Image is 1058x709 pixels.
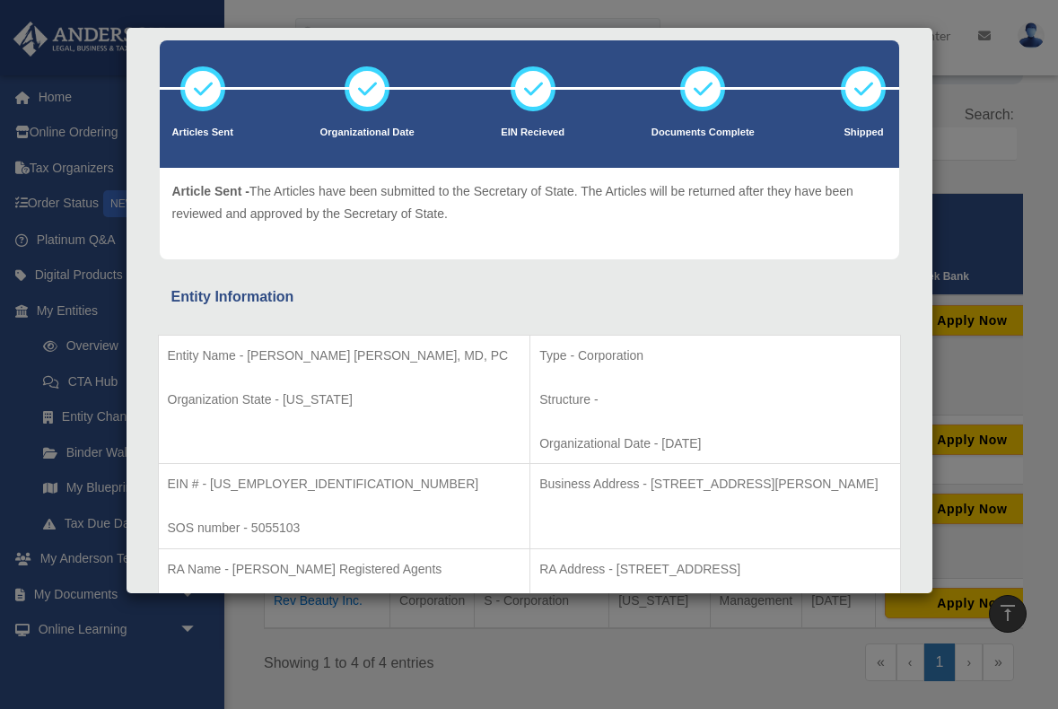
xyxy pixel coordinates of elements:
[172,124,233,142] p: Articles Sent
[501,124,564,142] p: EIN Recieved
[539,389,890,411] p: Structure -
[539,433,890,455] p: Organizational Date - [DATE]
[172,180,887,224] p: The Articles have been submitted to the Secretary of State. The Articles will be returned after t...
[168,517,521,539] p: SOS number - 5055103
[539,345,890,367] p: Type - Corporation
[168,558,521,581] p: RA Name - [PERSON_NAME] Registered Agents
[168,389,521,411] p: Organization State - [US_STATE]
[168,473,521,495] p: EIN # - [US_EMPLOYER_IDENTIFICATION_NUMBER]
[841,124,886,142] p: Shipped
[651,124,755,142] p: Documents Complete
[539,473,890,495] p: Business Address - [STREET_ADDRESS][PERSON_NAME]
[171,284,887,310] div: Entity Information
[168,345,521,367] p: Entity Name - [PERSON_NAME] [PERSON_NAME], MD, PC
[320,124,415,142] p: Organizational Date
[539,558,890,581] p: RA Address - [STREET_ADDRESS]
[172,184,249,198] span: Article Sent -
